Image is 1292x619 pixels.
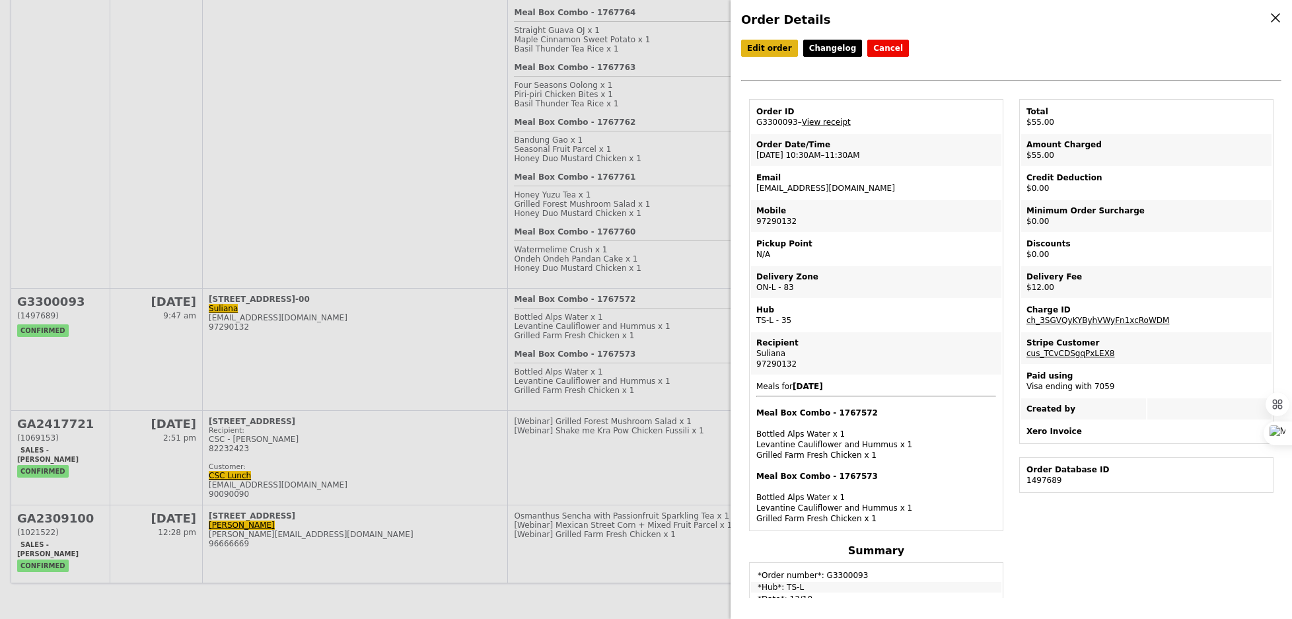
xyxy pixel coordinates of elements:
[756,272,996,282] div: Delivery Zone
[751,594,1001,604] td: *Date*: 13/10
[751,200,1001,232] td: 97290132
[751,564,1001,581] td: *Order number*: G3300093
[798,118,802,127] span: –
[751,134,1001,166] td: [DATE] 10:30AM–11:30AM
[793,382,823,391] b: [DATE]
[751,101,1001,133] td: G3300093
[1021,266,1272,298] td: $12.00
[803,40,863,57] a: Changelog
[756,471,996,524] div: Bottled Alps Water x 1 Levantine Cauliflower and Hummus x 1 Grilled Farm Fresh Chicken x 1
[756,382,996,524] span: Meals for
[1026,371,1266,381] div: Paid using
[1026,172,1266,183] div: Credit Deduction
[756,205,996,216] div: Mobile
[1021,459,1272,491] td: 1497689
[756,338,996,348] div: Recipient
[1026,316,1169,325] a: ch_3SGVQyKYByhVWyFn1xcRoWDM
[756,106,996,117] div: Order ID
[1021,365,1272,397] td: Visa ending with 7059
[1026,404,1141,414] div: Created by
[1021,101,1272,133] td: $55.00
[741,13,830,26] span: Order Details
[751,266,1001,298] td: ON-L - 83
[756,408,996,418] h4: Meal Box Combo - 1767572
[756,408,996,460] div: Bottled Alps Water x 1 Levantine Cauliflower and Hummus x 1 Grilled Farm Fresh Chicken x 1
[1026,338,1266,348] div: Stripe Customer
[867,40,909,57] button: Cancel
[1026,238,1266,249] div: Discounts
[756,172,996,183] div: Email
[756,238,996,249] div: Pickup Point
[749,544,1003,557] h4: Summary
[1021,167,1272,199] td: $0.00
[751,233,1001,265] td: N/A
[1026,464,1266,475] div: Order Database ID
[756,348,996,359] div: Suliana
[1021,233,1272,265] td: $0.00
[1021,200,1272,232] td: $0.00
[1026,106,1266,117] div: Total
[756,305,996,315] div: Hub
[1026,272,1266,282] div: Delivery Fee
[751,299,1001,331] td: TS-L - 35
[1021,134,1272,166] td: $55.00
[741,40,798,57] a: Edit order
[802,118,851,127] a: View receipt
[756,359,996,369] div: 97290132
[1026,139,1266,150] div: Amount Charged
[756,471,996,482] h4: Meal Box Combo - 1767573
[1026,205,1266,216] div: Minimum Order Surcharge
[1026,305,1266,315] div: Charge ID
[751,582,1001,593] td: *Hub*: TS-L
[751,167,1001,199] td: [EMAIL_ADDRESS][DOMAIN_NAME]
[1026,349,1115,358] a: cus_TCvCDSgqPxLEX8
[756,139,996,150] div: Order Date/Time
[1026,426,1266,437] div: Xero Invoice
